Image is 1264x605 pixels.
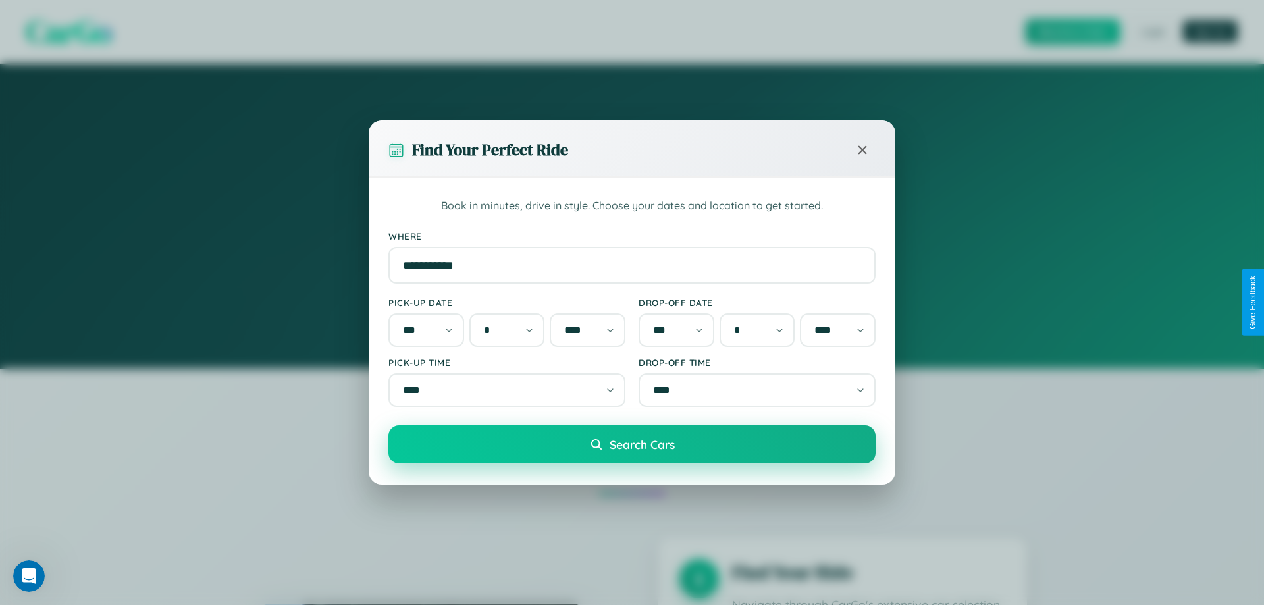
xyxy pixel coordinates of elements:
[388,230,876,242] label: Where
[388,425,876,463] button: Search Cars
[639,297,876,308] label: Drop-off Date
[412,139,568,161] h3: Find Your Perfect Ride
[639,357,876,368] label: Drop-off Time
[388,197,876,215] p: Book in minutes, drive in style. Choose your dates and location to get started.
[388,297,625,308] label: Pick-up Date
[610,437,675,452] span: Search Cars
[388,357,625,368] label: Pick-up Time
